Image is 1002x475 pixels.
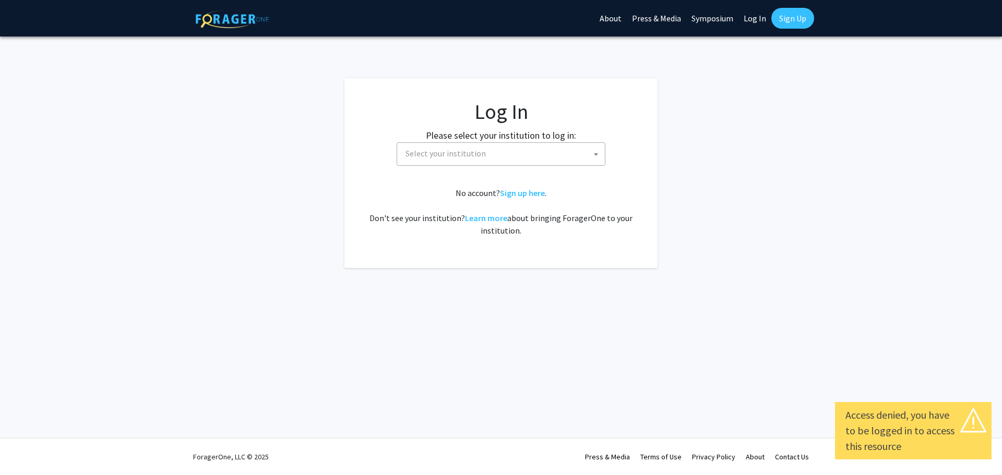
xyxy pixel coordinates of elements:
[746,452,765,461] a: About
[845,407,981,454] div: Access denied, you have to be logged in to access this resource
[465,213,507,223] a: Learn more about bringing ForagerOne to your institution
[405,148,486,159] span: Select your institution
[365,187,637,237] div: No account? . Don't see your institution? about bringing ForagerOne to your institution.
[692,452,735,461] a: Privacy Policy
[500,188,545,198] a: Sign up here
[196,10,269,28] img: ForagerOne Logo
[426,128,576,142] label: Please select your institution to log in:
[640,452,682,461] a: Terms of Use
[585,452,630,461] a: Press & Media
[775,452,809,461] a: Contact Us
[193,439,269,475] div: ForagerOne, LLC © 2025
[365,99,637,124] h1: Log In
[401,143,605,164] span: Select your institution
[771,8,814,29] a: Sign Up
[397,142,605,166] span: Select your institution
